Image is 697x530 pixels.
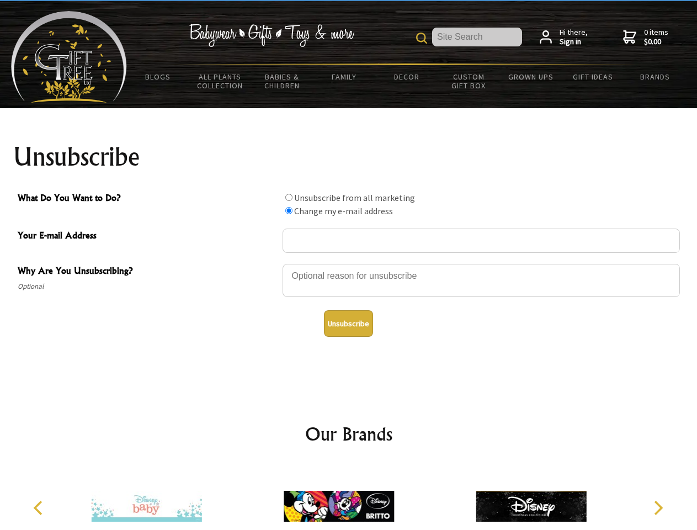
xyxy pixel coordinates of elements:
[28,496,52,520] button: Previous
[18,191,277,207] span: What Do You Want to Do?
[189,65,252,97] a: All Plants Collection
[127,65,189,88] a: BLOGS
[623,28,668,47] a: 0 items$0.00
[644,27,668,47] span: 0 items
[294,205,393,216] label: Change my e-mail address
[562,65,624,88] a: Gift Ideas
[560,28,588,47] span: Hi there,
[18,280,277,293] span: Optional
[432,28,522,46] input: Site Search
[11,11,127,103] img: Babyware - Gifts - Toys and more...
[540,28,588,47] a: Hi there,Sign in
[644,37,668,47] strong: $0.00
[324,310,373,337] button: Unsubscribe
[189,24,354,47] img: Babywear - Gifts - Toys & more
[646,496,670,520] button: Next
[499,65,562,88] a: Grown Ups
[438,65,500,97] a: Custom Gift Box
[18,264,277,280] span: Why Are You Unsubscribing?
[313,65,376,88] a: Family
[22,421,675,447] h2: Our Brands
[283,264,680,297] textarea: Why Are You Unsubscribing?
[375,65,438,88] a: Decor
[283,229,680,253] input: Your E-mail Address
[294,192,415,203] label: Unsubscribe from all marketing
[416,33,427,44] img: product search
[251,65,313,97] a: Babies & Children
[285,194,292,201] input: What Do You Want to Do?
[285,207,292,214] input: What Do You Want to Do?
[624,65,687,88] a: Brands
[18,229,277,245] span: Your E-mail Address
[13,144,684,170] h1: Unsubscribe
[560,37,588,47] strong: Sign in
